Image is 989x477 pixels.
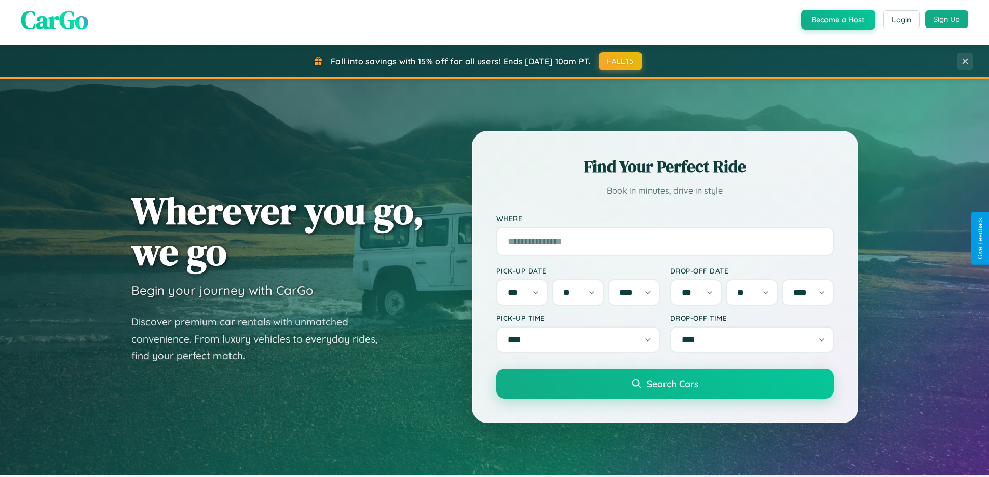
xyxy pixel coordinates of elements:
label: Drop-off Time [670,314,834,322]
h1: Wherever you go, we go [131,190,424,272]
button: Login [883,10,920,29]
h3: Begin your journey with CarGo [131,282,314,298]
button: Become a Host [801,10,875,30]
span: CarGo [21,3,88,37]
span: Search Cars [647,378,698,389]
button: Search Cars [496,369,834,399]
p: Discover premium car rentals with unmatched convenience. From luxury vehicles to everyday rides, ... [131,314,391,364]
label: Pick-up Date [496,266,660,275]
button: Sign Up [925,10,968,28]
h2: Find Your Perfect Ride [496,155,834,178]
p: Book in minutes, drive in style [496,183,834,198]
span: Fall into savings with 15% off for all users! Ends [DATE] 10am PT. [331,56,591,66]
button: FALL15 [599,52,642,70]
label: Where [496,214,834,223]
div: Give Feedback [977,217,984,260]
label: Drop-off Date [670,266,834,275]
label: Pick-up Time [496,314,660,322]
